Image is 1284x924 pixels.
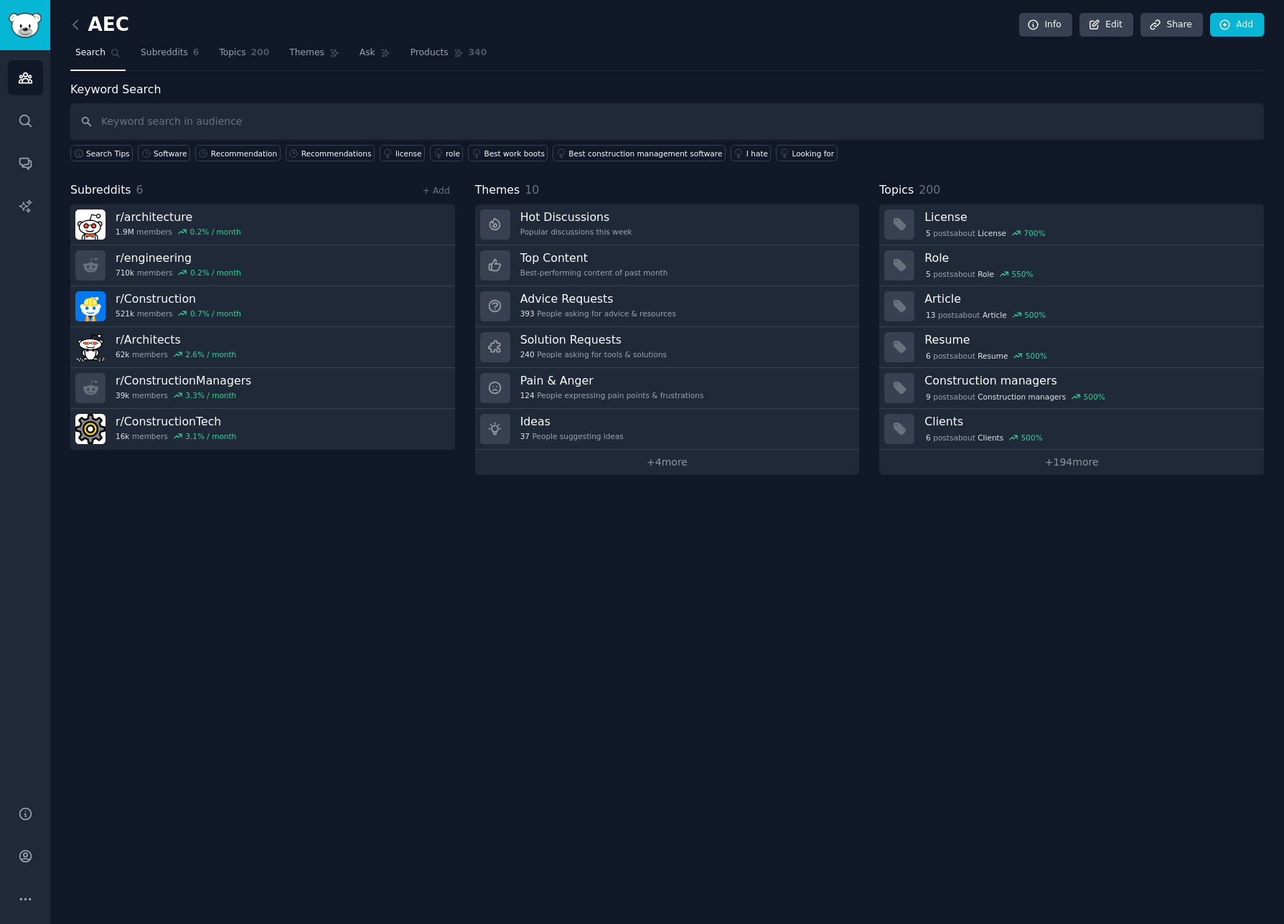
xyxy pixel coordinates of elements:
[792,148,834,159] div: Looking for
[924,250,1254,265] h3: Role
[520,209,632,225] h3: Hot Discussions
[75,414,106,444] img: ConstructionTech
[520,390,704,400] div: People expressing pain points & frustrations
[520,332,667,347] h3: Solution Requests
[776,145,837,161] a: Looking for
[185,431,236,441] div: 3.1 % / month
[926,228,931,238] span: 5
[520,308,535,319] span: 393
[520,268,668,278] div: Best-performing content of past month
[520,308,676,319] div: People asking for advice & resources
[1021,433,1043,443] div: 500 %
[116,390,251,400] div: members
[70,245,455,286] a: r/engineering710kmembers0.2% / month
[520,431,530,441] span: 37
[469,47,487,60] span: 340
[185,349,236,359] div: 2.6 % / month
[520,373,704,388] h3: Pain & Anger
[924,332,1254,347] h3: Resume
[141,47,188,60] span: Subreddits
[411,47,449,60] span: Products
[924,227,1046,240] div: post s about
[525,183,539,197] span: 10
[116,390,129,400] span: 39k
[116,209,241,225] h3: r/ architecture
[284,42,345,71] a: Themes
[568,148,722,159] div: Best construction management software
[70,103,1264,140] input: Keyword search in audience
[475,181,520,199] span: Themes
[879,450,1264,475] a: +194more
[75,291,106,321] img: Construction
[70,409,455,450] a: r/ConstructionTech16kmembers3.1% / month
[289,47,324,60] span: Themes
[116,227,134,237] span: 1.9M
[70,42,126,71] a: Search
[1084,392,1105,402] div: 500 %
[924,373,1254,388] h3: Construction managers
[1023,228,1045,238] div: 700 %
[475,286,860,327] a: Advice Requests393People asking for advice & resources
[116,349,236,359] div: members
[475,450,860,475] a: +4more
[468,145,548,161] a: Best work boots
[116,373,251,388] h3: r/ ConstructionManagers
[520,390,535,400] span: 124
[879,409,1264,450] a: Clients6postsaboutClients500%
[924,268,1034,280] div: post s about
[926,310,935,320] span: 13
[520,227,632,237] div: Popular discussions this week
[978,433,1003,443] span: Clients
[924,390,1106,403] div: post s about
[879,181,914,199] span: Topics
[9,13,42,38] img: GummySearch logo
[116,308,134,319] span: 521k
[190,227,241,237] div: 0.2 % / month
[978,392,1066,402] span: Construction managers
[520,349,667,359] div: People asking for tools & solutions
[919,183,940,197] span: 200
[978,269,994,279] span: Role
[70,204,455,245] a: r/architecture1.9Mmembers0.2% / month
[70,327,455,368] a: r/Architects62kmembers2.6% / month
[1079,13,1133,37] a: Edit
[190,308,241,319] div: 0.7 % / month
[926,392,931,402] span: 9
[136,42,204,71] a: Subreddits6
[978,228,1006,238] span: License
[214,42,274,71] a: Topics200
[211,148,277,159] div: Recommendation
[879,204,1264,245] a: License5postsaboutLicense700%
[301,148,372,159] div: Recommendations
[136,183,144,197] span: 6
[520,431,624,441] div: People suggesting ideas
[286,145,375,161] a: Recommendations
[116,414,236,429] h3: r/ ConstructionTech
[360,47,375,60] span: Ask
[116,250,241,265] h3: r/ engineering
[116,332,236,347] h3: r/ Architects
[1140,13,1202,37] a: Share
[190,268,241,278] div: 0.2 % / month
[1210,13,1264,37] a: Add
[879,245,1264,286] a: Role5postsaboutRole550%
[430,145,463,161] a: role
[116,268,241,278] div: members
[924,431,1044,444] div: post s about
[154,148,187,159] div: Software
[70,14,129,37] h2: AEC
[1011,269,1033,279] div: 550 %
[924,414,1254,429] h3: Clients
[251,47,270,60] span: 200
[475,245,860,286] a: Top ContentBest-performing content of past month
[219,47,245,60] span: Topics
[395,148,422,159] div: license
[475,409,860,450] a: Ideas37People suggesting ideas
[520,349,535,359] span: 240
[70,82,161,96] label: Keyword Search
[475,327,860,368] a: Solution Requests240People asking for tools & solutions
[983,310,1007,320] span: Article
[185,390,236,400] div: 3.3 % / month
[86,148,130,159] span: Search Tips
[70,368,455,409] a: r/ConstructionManagers39kmembers3.3% / month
